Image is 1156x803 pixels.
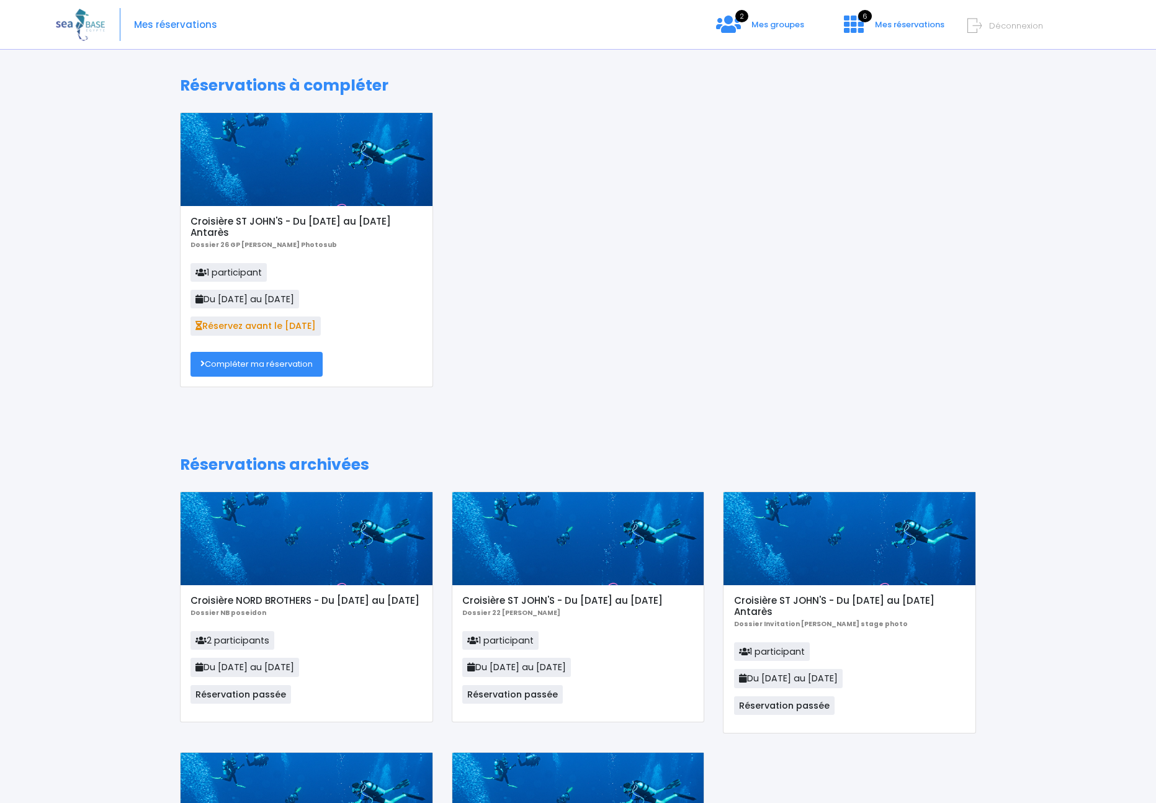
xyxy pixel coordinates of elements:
h5: Croisière ST JOHN'S - Du [DATE] au [DATE] Antarès [734,595,966,617]
span: Réservation passée [190,685,291,704]
span: 6 [858,10,872,22]
span: Déconnexion [989,20,1043,32]
b: Dossier 22 [PERSON_NAME] [462,608,560,617]
span: Mes groupes [751,19,804,30]
span: 1 participant [190,263,267,282]
a: 6 Mes réservations [834,23,952,35]
h5: Croisière ST JOHN'S - Du [DATE] au [DATE] Antarès [190,216,422,238]
span: 2 [735,10,748,22]
b: Dossier Invitation [PERSON_NAME] stage photo [734,619,908,629]
b: Dossier NB poseidon [190,608,266,617]
h1: Réservations à compléter [180,76,976,95]
span: Du [DATE] au [DATE] [462,658,571,676]
b: Dossier 26 GP [PERSON_NAME] Photosub [190,240,337,249]
span: Du [DATE] au [DATE] [190,290,299,308]
span: Du [DATE] au [DATE] [734,669,843,688]
h5: Croisière NORD BROTHERS - Du [DATE] au [DATE] [190,595,422,606]
span: Mes réservations [875,19,944,30]
span: Du [DATE] au [DATE] [190,658,299,676]
span: 1 participant [734,642,810,661]
h1: Réservations archivées [180,455,976,474]
h5: Croisière ST JOHN'S - Du [DATE] au [DATE] [462,595,694,606]
span: Réservation passée [462,685,563,704]
span: 1 participant [462,631,539,650]
a: Compléter ma réservation [190,352,323,377]
a: 2 Mes groupes [706,23,814,35]
span: Réservation passée [734,696,835,715]
span: Réservez avant le [DATE] [190,316,321,335]
span: 2 participants [190,631,274,650]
